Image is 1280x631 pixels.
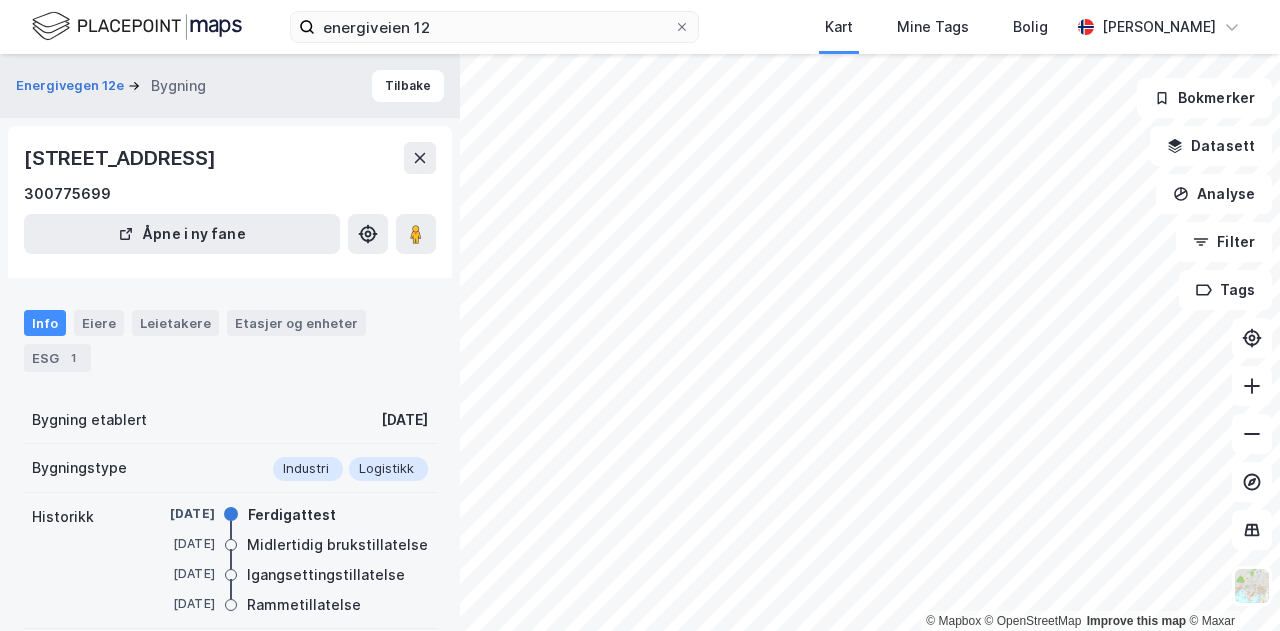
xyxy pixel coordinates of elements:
div: [DATE] [135,535,215,553]
button: Datasett [1150,126,1272,166]
button: Bokmerker [1137,78,1272,118]
div: [DATE] [135,565,215,583]
iframe: Chat Widget [1180,535,1280,631]
div: [DATE] [135,595,215,613]
div: [PERSON_NAME] [1102,15,1216,39]
a: Improve this map [1087,614,1186,628]
div: Info [24,310,66,336]
div: Eiere [74,310,124,336]
button: Filter [1176,222,1272,262]
div: Rammetillatelse [247,593,361,617]
div: Historikk [32,505,94,529]
div: [STREET_ADDRESS] [24,142,220,174]
a: OpenStreetMap [985,614,1082,628]
div: Mine Tags [897,15,969,39]
div: Igangsettingstillatelse [247,563,405,587]
div: Kart [825,15,853,39]
button: Tilbake [372,70,444,102]
div: Ferdigattest [248,503,336,527]
button: Analyse [1156,174,1272,214]
div: Leietakere [132,310,219,336]
img: logo.f888ab2527a4732fd821a326f86c7f29.svg [32,9,242,44]
a: Mapbox [926,614,981,628]
div: Bygningstype [32,456,127,480]
div: 300775699 [24,182,111,206]
div: Midlertidig brukstillatelse [247,533,428,557]
button: Åpne i ny fane [24,214,340,254]
div: Etasjer og enheter [235,314,358,332]
div: 1 [63,348,83,368]
div: Bygning etablert [32,408,147,432]
input: Søk på adresse, matrikkel, gårdeiere, leietakere eller personer [315,12,674,42]
div: ESG [24,344,91,372]
div: Bolig [1013,15,1048,39]
div: [DATE] [381,408,428,432]
div: Bygning [151,74,206,98]
button: Energivegen 12e [16,76,128,96]
div: [DATE] [135,505,215,523]
button: Tags [1179,270,1272,310]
